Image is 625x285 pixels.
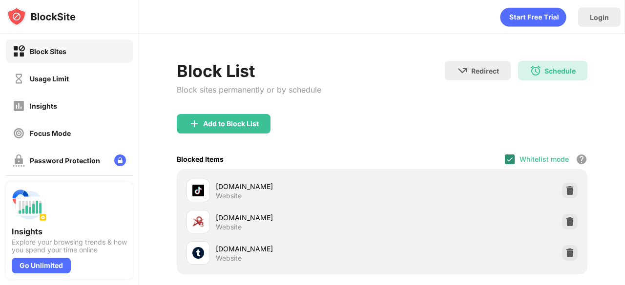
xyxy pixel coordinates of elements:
[216,212,382,223] div: [DOMAIN_NAME]
[216,181,382,191] div: [DOMAIN_NAME]
[13,154,25,167] img: password-protection-off.svg
[192,185,204,196] img: favicons
[216,191,242,200] div: Website
[216,223,242,231] div: Website
[192,247,204,259] img: favicons
[114,154,126,166] img: lock-menu.svg
[13,100,25,112] img: insights-off.svg
[12,227,127,236] div: Insights
[506,155,514,163] img: check.svg
[13,45,25,57] img: block-on.svg
[30,75,69,83] div: Usage Limit
[471,67,499,75] div: Redirect
[203,120,259,128] div: Add to Block List
[216,244,382,254] div: [DOMAIN_NAME]
[216,254,242,263] div: Website
[30,102,57,110] div: Insights
[13,127,25,139] img: focus-off.svg
[7,7,76,26] img: logo-blocksite.svg
[12,188,47,223] img: push-insights.svg
[500,7,566,27] div: animation
[590,13,609,21] div: Login
[520,155,569,163] div: Whitelist mode
[12,238,127,254] div: Explore your browsing trends & how you spend your time online
[12,258,71,273] div: Go Unlimited
[177,155,224,163] div: Blocked Items
[192,216,204,228] img: favicons
[177,61,321,81] div: Block List
[30,156,100,165] div: Password Protection
[13,73,25,85] img: time-usage-off.svg
[177,85,321,95] div: Block sites permanently or by schedule
[30,129,71,137] div: Focus Mode
[544,67,576,75] div: Schedule
[30,47,66,56] div: Block Sites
